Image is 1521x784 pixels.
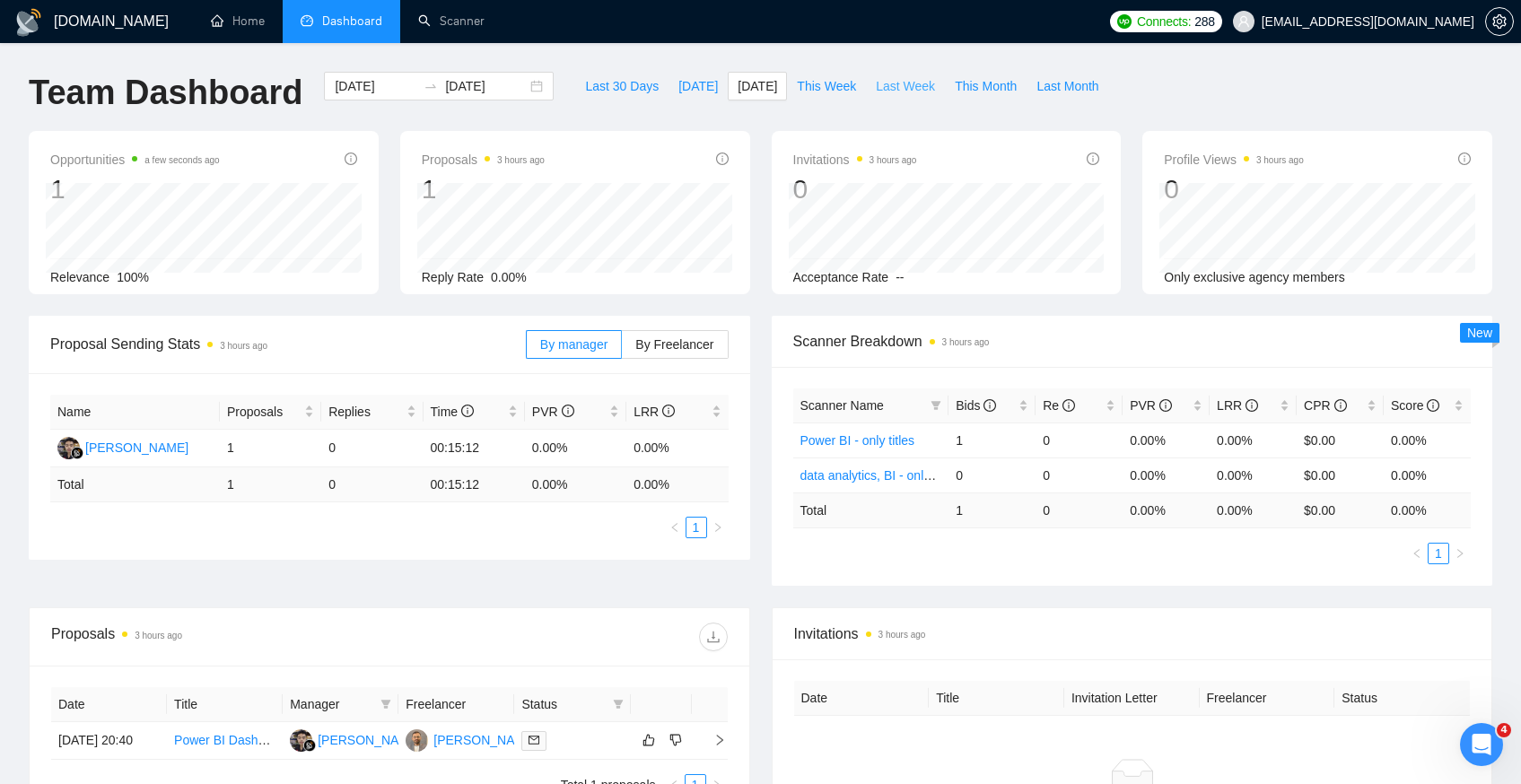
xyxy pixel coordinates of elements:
[1391,398,1439,413] span: Score
[1485,14,1514,29] a: setting
[879,630,926,640] time: 3 hours ago
[322,13,382,29] span: Dashboard
[983,399,996,412] span: info-circle
[664,517,686,538] li: Previous Page
[85,438,188,457] div: [PERSON_NAME]
[793,492,949,527] td: Total
[575,72,669,100] button: Last 30 Days
[491,270,527,284] span: 0.00%
[57,440,188,454] a: IA[PERSON_NAME]
[220,341,267,351] time: 3 hours ago
[318,730,421,750] div: [PERSON_NAME]
[167,722,283,760] td: Power BI Dashboard Development
[1210,457,1297,492] td: 0.00%
[1036,457,1123,492] td: 0
[585,76,659,96] span: Last 30 Days
[948,422,1036,457] td: 1
[1334,681,1470,716] th: Status
[14,8,43,37] img: logo
[431,405,474,419] span: Time
[1123,457,1210,492] td: 0.00%
[1449,543,1471,564] li: Next Page
[870,155,917,165] time: 3 hours ago
[793,172,917,206] div: 0
[422,172,545,206] div: 1
[406,732,537,746] a: SK[PERSON_NAME]
[669,522,680,533] span: left
[1412,548,1422,559] span: left
[1256,155,1304,165] time: 3 hours ago
[699,734,726,746] span: right
[321,395,423,430] th: Replies
[303,739,316,752] img: gigradar-bm.png
[1123,422,1210,457] td: 0.00%
[521,694,605,714] span: Status
[1194,12,1214,31] span: 288
[686,518,706,537] a: 1
[1036,76,1098,96] span: Last Month
[497,155,545,165] time: 3 hours ago
[1164,172,1304,206] div: 0
[664,517,686,538] button: left
[424,79,438,93] span: swap-right
[1217,398,1258,413] span: LRR
[418,13,485,29] a: searchScanner
[794,623,1471,645] span: Invitations
[51,623,389,651] div: Proposals
[609,691,627,718] span: filter
[50,395,220,430] th: Name
[377,691,395,718] span: filter
[669,733,682,747] span: dislike
[716,152,729,165] span: info-circle
[174,733,368,747] a: Power BI Dashboard Development
[1406,543,1428,564] li: Previous Page
[1036,492,1123,527] td: 0
[1210,422,1297,457] td: 0.00%
[800,398,884,413] span: Scanner Name
[422,270,484,284] span: Reply Rate
[301,14,313,27] span: dashboard
[328,402,402,422] span: Replies
[1334,399,1347,412] span: info-circle
[50,149,220,170] span: Opportunities
[290,729,312,752] img: IA
[1087,152,1099,165] span: info-circle
[1429,544,1448,563] a: 1
[1304,398,1346,413] span: CPR
[167,687,283,722] th: Title
[1428,543,1449,564] li: 1
[626,467,728,502] td: 0.00 %
[678,76,718,96] span: [DATE]
[626,430,728,467] td: 0.00%
[896,270,904,284] span: --
[398,687,514,722] th: Freelancer
[51,687,167,722] th: Date
[1384,457,1471,492] td: 0.00%
[794,681,930,716] th: Date
[945,72,1027,100] button: This Month
[50,333,526,355] span: Proposal Sending Stats
[1027,72,1108,100] button: Last Month
[638,729,660,751] button: like
[793,270,889,284] span: Acceptance Rate
[345,152,357,165] span: info-circle
[1460,723,1503,766] iframe: Intercom live chat
[707,517,729,538] li: Next Page
[227,402,301,422] span: Proposals
[669,72,728,100] button: [DATE]
[948,492,1036,527] td: 1
[1200,681,1335,716] th: Freelancer
[1384,492,1471,527] td: 0.00 %
[1237,15,1250,28] span: user
[728,72,787,100] button: [DATE]
[942,337,990,347] time: 3 hours ago
[1485,7,1514,36] button: setting
[634,405,675,419] span: LRR
[686,517,707,538] li: 1
[290,694,373,714] span: Manager
[712,522,723,533] span: right
[525,430,626,467] td: 0.00%
[1043,398,1075,413] span: Re
[1297,457,1384,492] td: $0.00
[929,681,1064,716] th: Title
